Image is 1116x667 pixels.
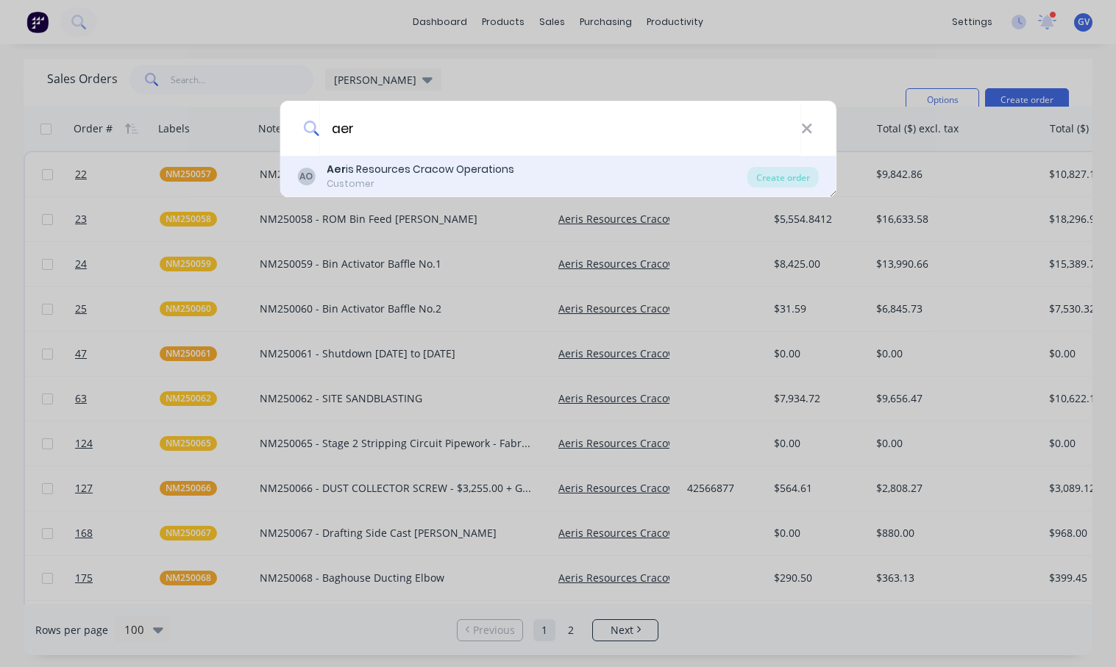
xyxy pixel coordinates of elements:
input: Enter a customer name to create a new order... [319,101,801,156]
div: Create order [747,167,819,188]
div: is Resources Cracow Operations [327,162,514,177]
div: AO [297,168,315,185]
div: Customer [327,177,514,190]
b: Aer [327,162,346,176]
